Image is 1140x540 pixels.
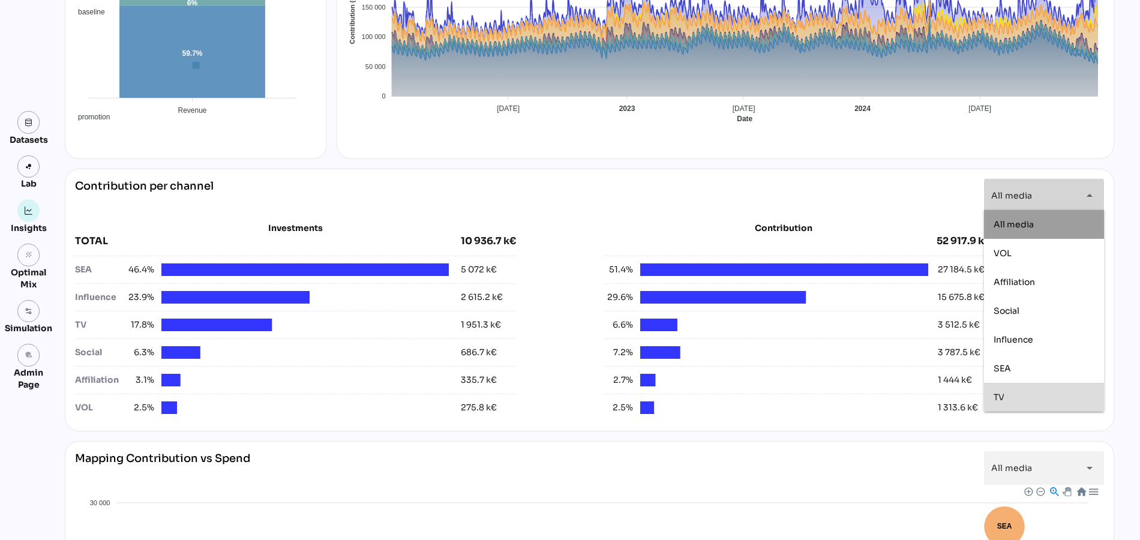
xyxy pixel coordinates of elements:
div: 5 072 k€ [461,263,497,276]
div: 1 951.3 k€ [461,319,501,331]
div: Optimal Mix [5,266,52,290]
span: promotion [69,113,110,121]
i: arrow_drop_down [1082,461,1097,475]
div: Zoom In [1024,487,1032,495]
div: 3 787.5 k€ [938,346,980,359]
tspan: 30 000 [90,499,110,506]
i: grain [25,251,33,259]
span: 6.6% [604,319,633,331]
tspan: 2023 [619,104,635,113]
span: All media [991,463,1032,473]
text: Date [737,115,753,123]
tspan: 0 [382,92,386,100]
span: 29.6% [604,291,633,304]
span: Social [994,305,1019,316]
div: 2 615.2 k€ [461,291,503,304]
div: Reset Zoom [1076,486,1086,496]
tspan: [DATE] [497,104,520,113]
div: SEA [75,263,125,276]
div: Investments [75,222,516,234]
div: 686.7 k€ [461,346,497,359]
img: lab.svg [25,163,33,171]
span: 23.9% [125,291,154,304]
div: Social [75,346,125,359]
span: 6.3% [125,346,154,359]
div: Selection Zoom [1049,486,1059,496]
div: Lab [16,178,42,190]
span: 51.4% [604,263,633,276]
img: data.svg [25,118,33,127]
tspan: 50 000 [365,63,386,70]
div: 3 512.5 k€ [938,319,980,331]
div: Contribution per channel [75,179,214,212]
div: TV [75,319,125,331]
div: 335.7 k€ [461,374,497,386]
div: Contribution [634,222,932,234]
div: 10 936.7 k€ [461,234,516,248]
span: All media [994,219,1034,230]
tspan: [DATE] [733,104,755,113]
div: TOTAL [75,234,461,248]
tspan: [DATE] [969,104,992,113]
div: 1 444 k€ [938,374,972,386]
div: Influence [75,291,125,304]
tspan: 2024 [854,104,871,113]
div: 15 675.8 k€ [938,291,985,304]
span: baseline [69,8,105,16]
tspan: Revenue [178,106,206,115]
span: 3.1% [125,374,154,386]
span: 7.2% [604,346,633,359]
div: 52 917.9 k€ [937,234,991,248]
div: VOL [75,401,125,414]
span: Influence [994,334,1033,345]
span: All media [991,190,1032,201]
div: Insights [11,222,47,234]
div: Menu [1088,486,1098,496]
span: SEA [994,363,1011,374]
tspan: 100 000 [362,33,386,40]
div: Zoom Out [1036,487,1044,495]
span: 17.8% [125,319,154,331]
span: 2.7% [604,374,633,386]
div: Panning [1063,487,1070,494]
span: VOL [994,248,1012,259]
div: 27 184.5 k€ [938,263,985,276]
span: 2.5% [125,401,154,414]
img: settings.svg [25,307,33,316]
div: Affiliation [75,374,125,386]
tspan: 150 000 [362,4,386,11]
i: admin_panel_settings [25,351,33,359]
img: graph.svg [25,206,33,215]
i: arrow_drop_down [1082,188,1097,203]
div: 1 313.6 k€ [938,401,978,414]
div: 275.8 k€ [461,401,497,414]
div: Datasets [10,134,48,146]
div: Mapping Contribution vs Spend [75,451,250,485]
div: Admin Page [5,367,52,391]
span: Affiliation [994,277,1035,287]
div: Simulation [5,322,52,334]
span: 2.5% [604,401,633,414]
span: 46.4% [125,263,154,276]
span: TV [994,392,1004,403]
